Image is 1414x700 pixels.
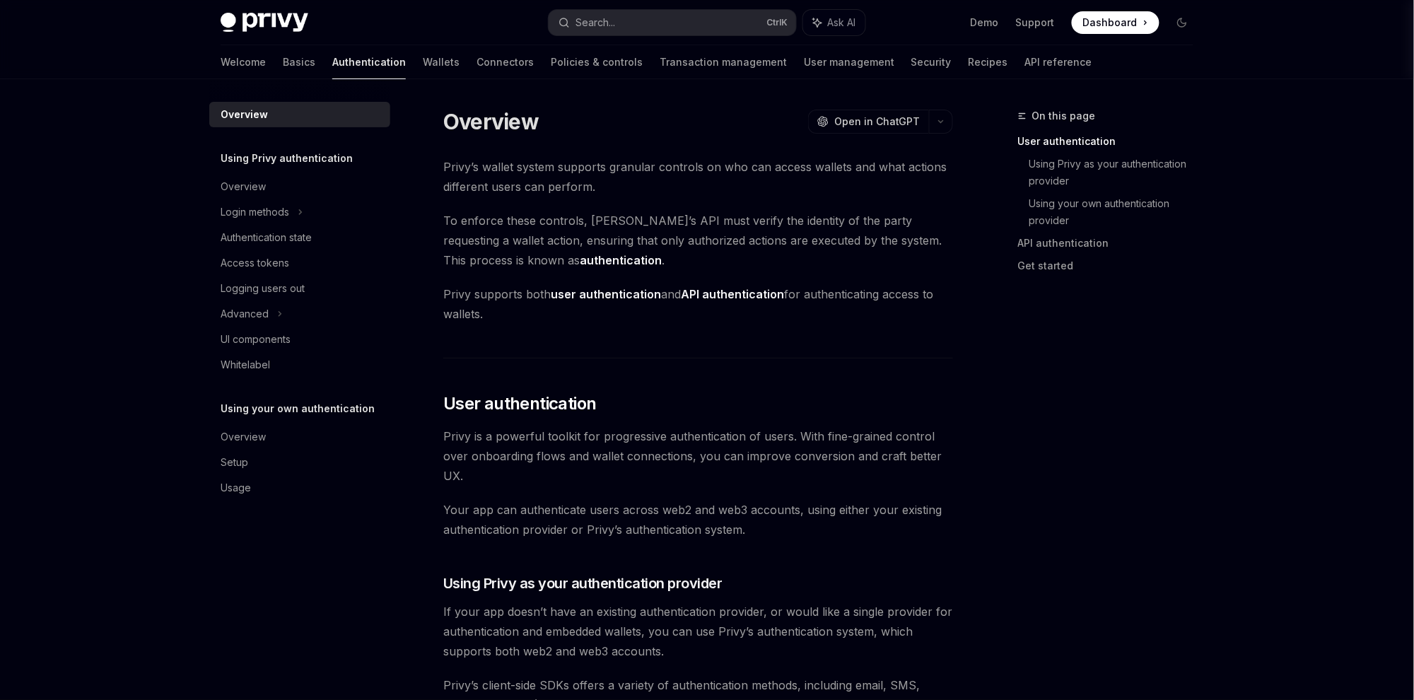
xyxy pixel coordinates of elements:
a: Using your own authentication provider [1029,192,1205,232]
span: On this page [1032,107,1096,124]
h1: Overview [443,109,539,134]
h5: Using your own authentication [221,400,375,417]
a: Dashboard [1072,11,1159,34]
a: API authentication [1018,232,1205,255]
div: Overview [221,106,268,123]
div: UI components [221,331,291,348]
a: Wallets [423,45,460,79]
div: Advanced [221,305,269,322]
span: Privy is a powerful toolkit for progressive authentication of users. With fine-grained control ov... [443,426,953,486]
span: Open in ChatGPT [834,115,921,129]
a: Authentication [332,45,406,79]
a: Basics [283,45,315,79]
a: Usage [209,475,390,501]
button: Ask AI [803,10,865,35]
span: Ask AI [827,16,855,30]
strong: authentication [580,253,662,267]
button: Open in ChatGPT [808,110,929,134]
div: Access tokens [221,255,289,272]
button: Toggle dark mode [1171,11,1193,34]
div: Logging users out [221,280,305,297]
a: Using Privy as your authentication provider [1029,153,1205,192]
div: Overview [221,178,266,195]
a: Get started [1018,255,1205,277]
h5: Using Privy authentication [221,150,353,167]
div: Whitelabel [221,356,270,373]
strong: user authentication [551,287,661,301]
span: Dashboard [1083,16,1138,30]
img: dark logo [221,13,308,33]
div: Search... [575,14,615,31]
a: User management [804,45,894,79]
a: API reference [1025,45,1092,79]
a: Overview [209,102,390,127]
span: Privy supports both and for authenticating access to wallets. [443,284,953,324]
a: Whitelabel [209,352,390,378]
button: Search...CtrlK [549,10,796,35]
span: Using Privy as your authentication provider [443,573,723,593]
a: Authentication state [209,225,390,250]
a: User authentication [1018,130,1205,153]
span: To enforce these controls, [PERSON_NAME]’s API must verify the identity of the party requesting a... [443,211,953,270]
div: Authentication state [221,229,312,246]
span: Ctrl K [766,17,788,28]
span: If your app doesn’t have an existing authentication provider, or would like a single provider for... [443,602,953,661]
a: Recipes [969,45,1008,79]
a: Transaction management [660,45,787,79]
a: Logging users out [209,276,390,301]
div: Overview [221,428,266,445]
a: Overview [209,174,390,199]
a: UI components [209,327,390,352]
span: User authentication [443,392,597,415]
a: Policies & controls [551,45,643,79]
a: Security [911,45,952,79]
span: Your app can authenticate users across web2 and web3 accounts, using either your existing authent... [443,500,953,539]
span: Privy’s wallet system supports granular controls on who can access wallets and what actions diffe... [443,157,953,197]
a: Connectors [477,45,534,79]
div: Usage [221,479,251,496]
a: Support [1016,16,1055,30]
a: Overview [209,424,390,450]
div: Login methods [221,204,289,221]
a: Access tokens [209,250,390,276]
strong: API authentication [681,287,784,301]
a: Welcome [221,45,266,79]
div: Setup [221,454,248,471]
a: Demo [971,16,999,30]
a: Setup [209,450,390,475]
